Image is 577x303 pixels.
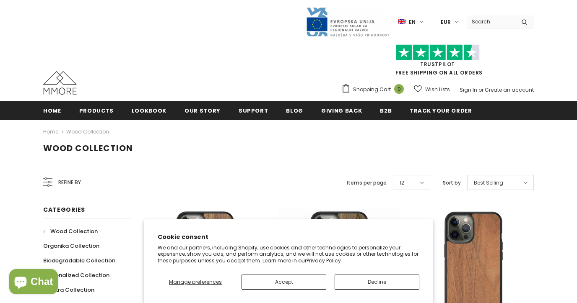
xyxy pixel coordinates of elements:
[335,275,419,290] button: Decline
[169,278,222,285] span: Manage preferences
[321,101,362,120] a: Giving back
[398,18,405,26] img: i-lang-1.png
[185,107,221,115] span: Our Story
[43,205,85,214] span: Categories
[58,178,81,187] span: Refine by
[43,286,94,294] span: Chakra Collection
[43,282,94,297] a: Chakra Collection
[242,275,326,290] button: Accept
[185,101,221,120] a: Our Story
[43,239,99,253] a: Organika Collection
[460,86,477,93] a: Sign In
[43,253,115,268] a: Biodegradable Collection
[286,107,303,115] span: Blog
[43,107,61,115] span: Home
[414,82,450,97] a: Wish Lists
[158,244,419,264] p: We and our partners, including Shopify, use cookies and other technologies to personalize your ex...
[286,101,303,120] a: Blog
[66,128,109,135] a: Wood Collection
[132,107,166,115] span: Lookbook
[410,101,472,120] a: Track your order
[158,275,233,290] button: Manage preferences
[474,179,503,187] span: Best Selling
[79,101,114,120] a: Products
[7,269,60,296] inbox-online-store-chat: Shopify online store chat
[380,107,392,115] span: B2B
[43,257,115,264] span: Biodegradable Collection
[307,257,341,264] a: Privacy Policy
[400,179,404,187] span: 12
[410,107,472,115] span: Track your order
[380,101,392,120] a: B2B
[43,101,61,120] a: Home
[420,61,455,68] a: Trustpilot
[353,85,391,94] span: Shopping Cart
[43,127,58,137] a: Home
[43,271,109,279] span: Personalized Collection
[43,268,109,282] a: Personalized Collection
[43,71,77,95] img: MMORE Cases
[347,179,387,187] label: Items per page
[341,83,408,96] a: Shopping Cart 0
[425,85,450,94] span: Wish Lists
[158,233,419,241] h2: Cookie consent
[478,86,483,93] span: or
[394,84,404,94] span: 0
[43,242,99,250] span: Organika Collection
[43,142,133,154] span: Wood Collection
[50,227,98,235] span: Wood Collection
[306,18,390,25] a: Javni Razpis
[132,101,166,120] a: Lookbook
[409,18,416,26] span: en
[239,107,268,115] span: support
[43,224,98,239] a: Wood Collection
[341,48,534,76] span: FREE SHIPPING ON ALL ORDERS
[239,101,268,120] a: support
[467,15,515,28] input: Search Site
[441,18,451,26] span: EUR
[443,179,461,187] label: Sort by
[321,107,362,115] span: Giving back
[306,7,390,37] img: Javni Razpis
[485,86,534,93] a: Create an account
[396,44,480,61] img: Trust Pilot Stars
[79,107,114,115] span: Products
